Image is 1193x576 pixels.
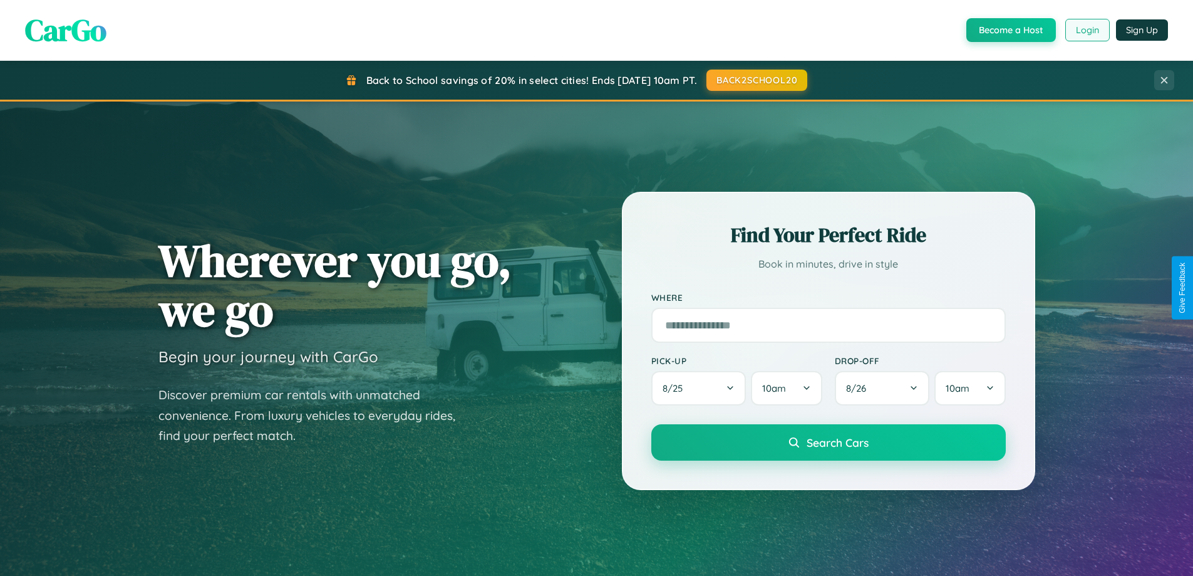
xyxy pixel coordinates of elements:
button: 10am [934,371,1005,406]
button: Become a Host [966,18,1056,42]
span: 10am [762,382,786,394]
label: Where [651,292,1006,303]
button: Search Cars [651,424,1006,461]
h2: Find Your Perfect Ride [651,221,1006,249]
label: Pick-up [651,355,822,366]
span: Search Cars [807,436,869,449]
h3: Begin your journey with CarGo [158,347,378,366]
button: 8/25 [651,371,746,406]
h1: Wherever you go, we go [158,236,512,335]
button: Login [1065,19,1110,41]
p: Book in minutes, drive in style [651,255,1006,273]
label: Drop-off [835,355,1006,366]
span: CarGo [25,9,106,51]
button: Sign Up [1116,19,1168,41]
span: 8 / 26 [846,382,872,394]
button: 10am [751,371,822,406]
span: 10am [946,382,969,394]
span: 8 / 25 [663,382,689,394]
p: Discover premium car rentals with unmatched convenience. From luxury vehicles to everyday rides, ... [158,385,472,446]
button: 8/26 [835,371,930,406]
button: BACK2SCHOOL20 [706,70,807,91]
span: Back to School savings of 20% in select cities! Ends [DATE] 10am PT. [366,74,697,86]
div: Give Feedback [1178,263,1187,313]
